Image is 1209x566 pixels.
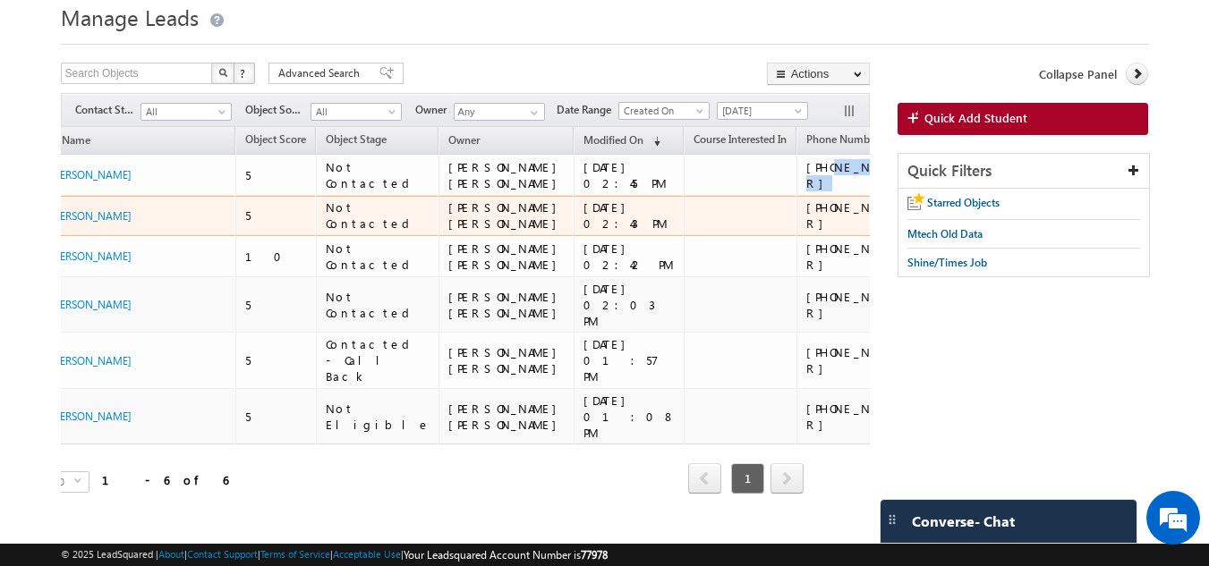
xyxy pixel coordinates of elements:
a: Terms of Service [260,548,330,560]
div: Not Contacted [326,159,430,191]
span: Contact Stage [75,102,140,118]
div: Not Contacted [326,199,430,232]
a: Modified On (sorted descending) [575,130,669,153]
a: next [771,465,804,494]
div: 10 [245,249,308,265]
span: Created On [619,103,704,119]
div: [DATE] 02:43 PM [583,199,676,232]
div: 1 - 6 of 6 [102,469,228,490]
div: [DATE] 01:08 PM [583,393,676,441]
a: [PERSON_NAME] [50,410,132,423]
div: [PERSON_NAME] [PERSON_NAME] [448,159,566,191]
div: [DATE] 02:45 PM [583,159,676,191]
span: All [141,104,226,120]
a: Phone Number [797,130,888,153]
a: Acceptable Use [333,548,401,560]
div: Not Contacted [326,241,430,273]
img: d_60004797649_company_0_60004797649 [30,94,75,117]
a: All [140,103,232,121]
div: [PHONE_NUMBER] [806,289,923,321]
div: Chat with us now [93,94,301,117]
img: carter-drag [885,512,899,527]
a: [DATE] [717,102,808,120]
div: [PERSON_NAME] [PERSON_NAME] [448,241,566,273]
span: All [311,104,396,120]
em: Start Chat [243,439,325,463]
button: Actions [767,63,870,85]
span: Shine/Times Job [907,256,987,269]
div: Contacted - Call Back [326,336,430,384]
span: Modified On [583,133,643,147]
div: [DATE] 02:03 PM [583,281,676,329]
span: Collapse Panel [1039,66,1117,82]
img: Search [218,68,227,77]
div: 5 [245,207,308,224]
span: prev [688,463,721,494]
a: Quick Add Student [898,103,1149,135]
div: [PHONE_NUMBER] [806,401,923,433]
span: Your Leadsquared Account Number is [404,548,608,562]
span: 1 [731,463,764,494]
div: 5 [245,409,308,425]
span: [DATE] [718,103,803,119]
textarea: Type your message and hit 'Enter' [23,165,327,424]
div: 5 [245,167,308,183]
a: Object Score [236,130,315,153]
span: Phone Number [806,132,879,146]
div: [PHONE_NUMBER] [806,159,923,191]
div: Not Contacted [326,289,430,321]
a: Created On [618,102,710,120]
div: Not Eligible [326,401,430,433]
span: (sorted descending) [646,134,660,148]
span: Object Stage [326,132,387,146]
span: Quick Add Student [924,110,1027,126]
span: 77978 [581,548,608,562]
span: Advanced Search [278,65,365,81]
div: [PHONE_NUMBER] [806,344,923,376]
span: Course Interested In [694,132,787,146]
button: ? [234,63,255,84]
a: [PERSON_NAME] [50,209,132,223]
a: prev [688,465,721,494]
div: [PHONE_NUMBER] [806,241,923,273]
div: 5 [245,352,308,368]
span: Converse - Chat [912,513,1015,529]
div: [DATE] 02:42 PM [583,241,676,273]
span: Manage Leads [61,3,199,31]
span: next [771,463,804,494]
a: [PERSON_NAME] [50,168,132,182]
div: [PERSON_NAME] [PERSON_NAME] [448,289,566,321]
span: © 2025 LeadSquared | | | | | [61,546,608,563]
span: Owner [448,133,480,147]
a: [PERSON_NAME] [50,354,132,367]
span: Starred Objects [927,196,1000,209]
div: Minimize live chat window [294,9,336,52]
a: [PERSON_NAME] [50,298,132,311]
span: Mtech Old Data [907,227,983,241]
span: select [74,477,89,485]
a: Contact Support [187,548,258,560]
a: About [158,548,184,560]
span: Owner [415,102,454,118]
div: [PERSON_NAME] [PERSON_NAME] [448,401,566,433]
a: Object Stage [317,130,396,153]
div: [PHONE_NUMBER] [806,199,923,232]
span: ? [240,65,248,80]
div: Quick Filters [898,154,1150,189]
div: [PERSON_NAME] [PERSON_NAME] [448,344,566,376]
span: Date Range [557,102,618,118]
a: Course Interested In [685,130,796,153]
a: Show All Items [521,104,543,122]
div: [DATE] 01:57 PM [583,336,676,384]
span: Object Score [245,132,306,146]
input: Type to Search [454,103,545,121]
div: 5 [245,297,308,313]
span: Object Source [245,102,311,118]
div: [PERSON_NAME] [PERSON_NAME] [448,199,566,232]
a: All [311,103,402,121]
a: [PERSON_NAME] [50,249,132,263]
